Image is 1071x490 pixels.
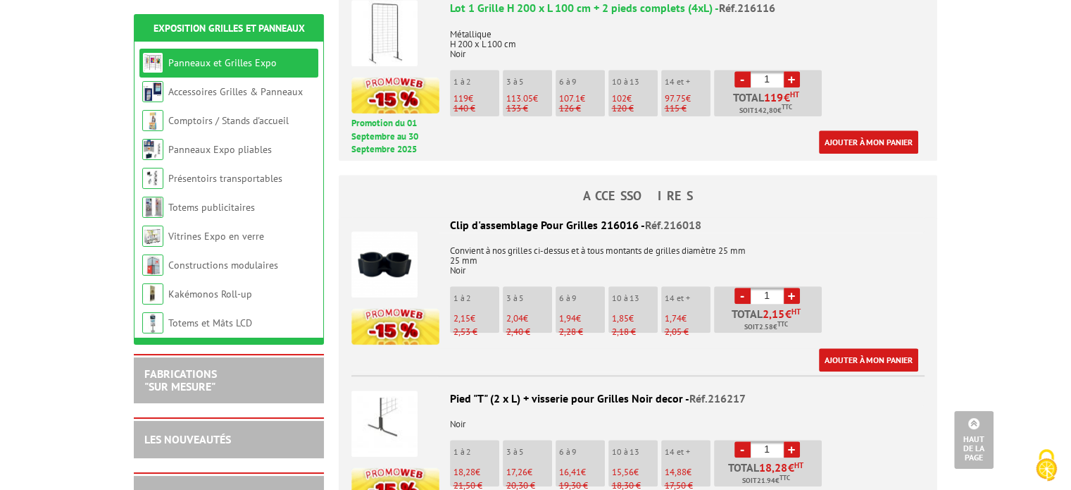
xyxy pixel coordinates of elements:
a: Vitrines Expo en verre [168,230,264,243]
span: Réf.216018 [645,218,701,232]
h4: ACCESSOIRES [339,189,937,203]
img: Clip d'assemblage Pour Grilles 216016 [351,231,418,298]
img: Constructions modulaires [142,255,163,276]
p: 3 à 5 [506,77,552,87]
span: Soit € [739,105,792,116]
a: Présentoirs transportables [168,172,282,185]
span: Soit € [742,475,790,486]
p: 126 € [559,104,605,114]
img: Cookies (fenêtre modale) [1029,448,1064,483]
span: 102 [612,92,627,104]
img: Comptoirs / Stands d'accueil [142,110,163,131]
a: LES NOUVEAUTÉS [144,432,231,446]
span: € [784,92,790,103]
p: € [453,314,499,324]
div: Pied "T" (2 x L) + visserie pour Grilles Noir decor - [351,391,925,407]
p: 6 à 9 [559,77,605,87]
p: 3 à 5 [506,447,552,457]
p: € [559,314,605,324]
span: 142,80 [754,105,777,116]
p: € [506,94,552,104]
a: - [734,71,751,87]
p: Promotion du 01 Septembre au 30 Septembre 2025 [351,117,439,157]
button: Cookies (fenêtre modale) [1022,442,1071,490]
span: 2,15 [453,312,470,324]
span: 14,88 [665,466,687,478]
span: Réf.216217 [689,391,746,405]
span: 119 [764,92,784,103]
a: Constructions modulaires [168,259,278,271]
p: 14 et + [665,293,710,303]
p: € [665,314,710,324]
p: 115 € [665,104,710,114]
sup: HT [791,307,801,317]
span: € [763,308,801,319]
p: Métallique H 200 x L 100 cm Noir [450,20,925,59]
p: 6 à 9 [559,447,605,457]
p: 10 à 13 [612,293,658,303]
p: 140 € [453,104,499,114]
a: - [734,288,751,304]
div: Clip d'assemblage Pour Grilles 216016 - [351,217,925,233]
p: € [665,467,710,477]
span: 97.75 [665,92,686,104]
img: Pied [351,391,418,457]
p: € [612,94,658,104]
p: € [665,94,710,104]
p: € [506,314,552,324]
p: 2,05 € [665,327,710,337]
p: Total [718,462,822,486]
a: Ajouter à mon panier [819,348,918,372]
p: Total [718,92,822,116]
p: 1 à 2 [453,447,499,457]
img: Kakémonos Roll-up [142,283,163,305]
a: Haut de la page [954,411,994,469]
a: Totems publicitaires [168,201,255,214]
span: 119 [453,92,468,104]
a: Panneaux Expo pliables [168,143,272,156]
span: Réf.216116 [719,1,775,15]
p: 133 € [506,104,552,114]
p: 2,18 € [612,327,658,337]
sup: TTC [782,103,792,111]
span: 15,56 [612,466,634,478]
a: Exposition Grilles et Panneaux [154,22,305,35]
img: Vitrines Expo en verre [142,226,163,247]
a: Kakémonos Roll-up [168,288,252,300]
span: 16,41 [559,466,581,478]
a: + [784,71,800,87]
span: Soit € [744,321,788,333]
span: € [759,462,803,473]
img: Totems et Mâts LCD [142,312,163,333]
p: 10 à 13 [612,447,658,457]
p: 14 et + [665,77,710,87]
sup: TTC [777,320,788,328]
img: Présentoirs transportables [142,168,163,189]
p: € [612,467,658,477]
span: 2,04 [506,312,523,324]
img: promotion [351,308,439,345]
sup: TTC [779,474,790,482]
sup: HT [790,90,799,99]
span: 1,74 [665,312,682,324]
span: 113.05 [506,92,533,104]
a: + [784,441,800,458]
p: Convient à nos grilles ci-dessus et à tous montants de grilles diamètre 25 mm 25 mm Noir [351,236,925,276]
span: 107.1 [559,92,580,104]
img: Totems publicitaires [142,197,163,218]
p: 3 à 5 [506,293,552,303]
a: FABRICATIONS"Sur Mesure" [144,367,217,393]
span: 21.94 [757,475,775,486]
p: 10 à 13 [612,77,658,87]
span: 17,26 [506,466,527,478]
img: Panneaux Expo pliables [142,139,163,160]
p: € [559,94,605,104]
sup: HT [794,460,803,470]
span: 1,94 [559,312,576,324]
p: € [612,314,658,324]
a: Panneaux et Grilles Expo [168,56,277,69]
p: 2,28 € [559,327,605,337]
p: 120 € [612,104,658,114]
a: Comptoirs / Stands d'accueil [168,114,289,127]
span: 18,28 [759,462,788,473]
